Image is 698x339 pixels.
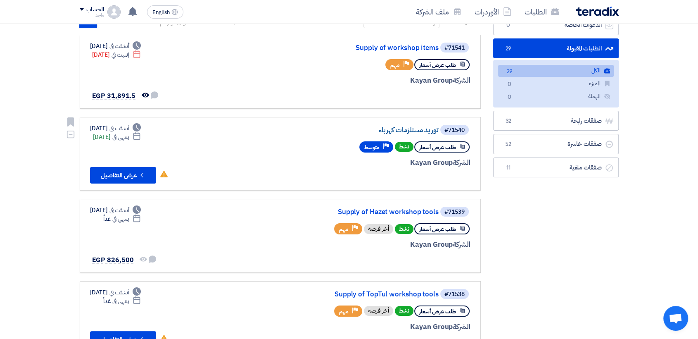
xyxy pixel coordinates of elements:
[272,322,470,332] div: Kayan Group
[518,2,566,21] a: الطلبات
[92,255,134,265] span: EGP 826,500
[272,75,470,86] div: Kayan Group
[86,6,104,13] div: الحساب
[109,42,129,50] span: أنشئت في
[419,143,456,151] span: طلب عرض أسعار
[498,78,614,90] a: المميزة
[273,291,439,298] a: Supply of TopTul workshop tools
[93,133,141,141] div: [DATE]
[112,297,129,306] span: ينتهي في
[390,61,400,69] span: مهم
[503,45,513,53] span: 29
[505,67,515,76] span: 29
[90,167,156,184] button: عرض التفاصيل
[109,288,129,297] span: أنشئت في
[364,224,393,234] div: أخر فرصة
[395,142,413,152] span: نشط
[103,297,141,306] div: غداً
[103,215,141,223] div: غداً
[493,134,619,154] a: صفقات خاسرة52
[107,5,121,19] img: profile_test.png
[92,91,136,101] span: EGP 31,891.5
[80,13,104,17] div: ماجد
[498,65,614,77] a: الكل
[419,61,456,69] span: طلب عرض أسعار
[109,206,129,215] span: أنشئت في
[453,75,470,86] span: الشركة
[273,44,439,52] a: Supply of workshop items
[112,50,129,59] span: إنتهت في
[272,239,470,250] div: Kayan Group
[339,308,349,315] span: مهم
[364,143,380,151] span: متوسط
[395,306,413,316] span: نشط
[444,45,465,51] div: #71541
[503,21,513,29] span: 0
[273,127,439,134] a: توريد مستلزمات كهرباء
[576,7,619,16] img: Teradix logo
[273,208,439,216] a: Supply of Hazet workshop tools
[112,133,129,141] span: ينتهي في
[453,322,470,332] span: الشركة
[409,2,468,21] a: ملف الشركة
[444,209,465,215] div: #71539
[453,158,470,168] span: الشركة
[498,91,614,103] a: المهملة
[90,206,141,215] div: [DATE]
[444,291,465,297] div: #71538
[453,239,470,250] span: الشركة
[92,50,141,59] div: [DATE]
[663,306,688,331] div: Open chat
[503,164,513,172] span: 11
[493,158,619,178] a: صفقات ملغية11
[272,158,470,168] div: Kayan Group
[364,306,393,316] div: أخر فرصة
[395,224,413,234] span: نشط
[505,80,515,89] span: 0
[505,93,515,102] span: 0
[112,215,129,223] span: ينتهي في
[493,15,619,35] a: الدعوات الخاصة0
[493,38,619,59] a: الطلبات المقبولة29
[152,10,170,15] span: English
[90,288,141,297] div: [DATE]
[109,124,129,133] span: أنشئت في
[419,308,456,315] span: طلب عرض أسعار
[90,124,141,133] div: [DATE]
[147,5,183,19] button: English
[419,225,456,233] span: طلب عرض أسعار
[90,42,141,50] div: [DATE]
[339,225,349,233] span: مهم
[444,127,465,133] div: #71540
[493,111,619,131] a: صفقات رابحة32
[503,140,513,148] span: 52
[503,117,513,125] span: 32
[468,2,518,21] a: الأوردرات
